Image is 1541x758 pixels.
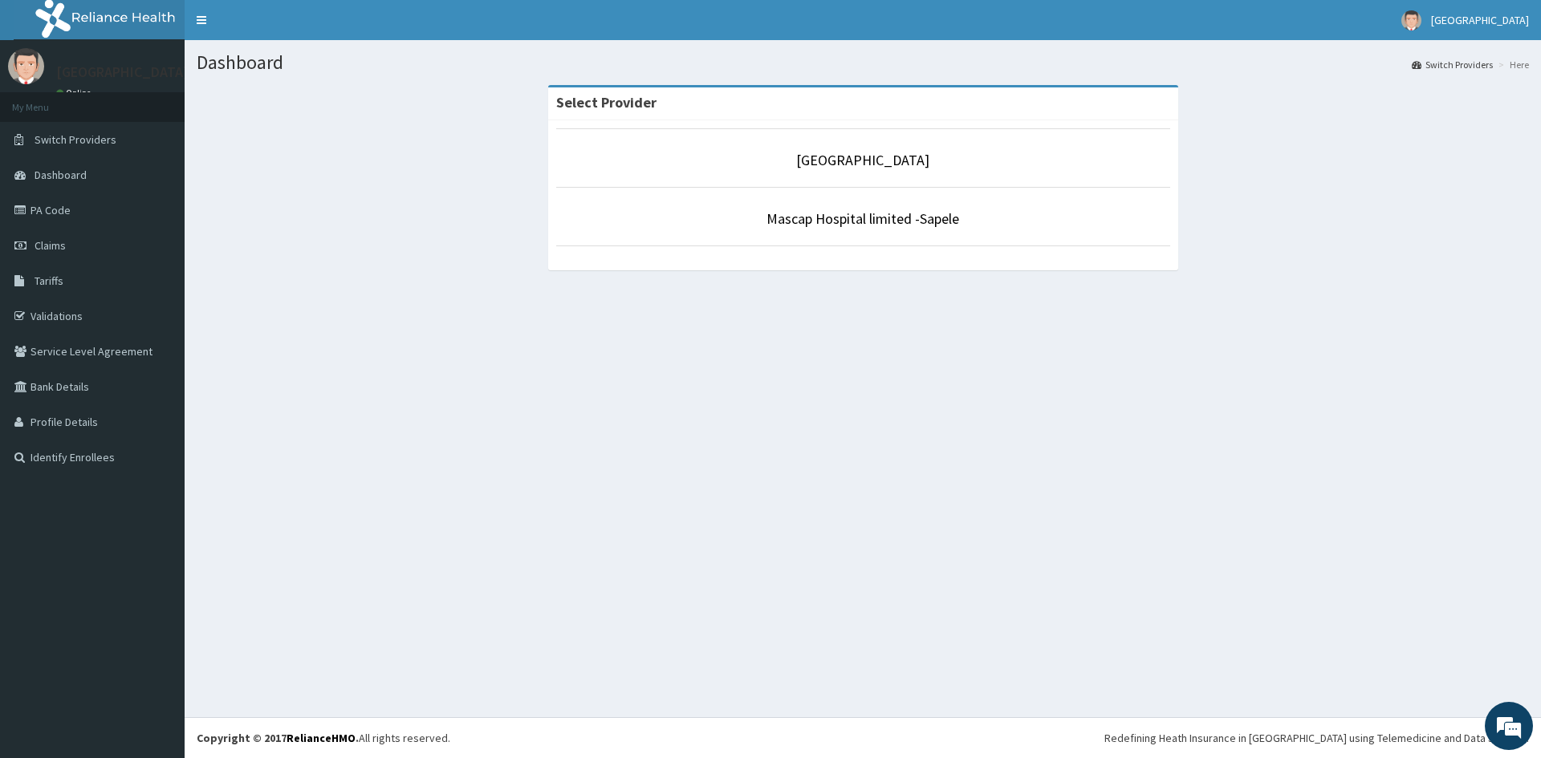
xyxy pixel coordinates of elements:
[8,48,44,84] img: User Image
[35,274,63,288] span: Tariffs
[766,209,959,228] a: Mascap Hospital limited -Sapele
[185,717,1541,758] footer: All rights reserved.
[35,132,116,147] span: Switch Providers
[1401,10,1421,30] img: User Image
[1431,13,1529,27] span: [GEOGRAPHIC_DATA]
[56,65,189,79] p: [GEOGRAPHIC_DATA]
[796,151,929,169] a: [GEOGRAPHIC_DATA]
[1412,58,1493,71] a: Switch Providers
[56,87,95,99] a: Online
[287,731,356,745] a: RelianceHMO
[197,731,359,745] strong: Copyright © 2017 .
[35,168,87,182] span: Dashboard
[35,238,66,253] span: Claims
[1104,730,1529,746] div: Redefining Heath Insurance in [GEOGRAPHIC_DATA] using Telemedicine and Data Science!
[1494,58,1529,71] li: Here
[197,52,1529,73] h1: Dashboard
[556,93,657,111] strong: Select Provider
